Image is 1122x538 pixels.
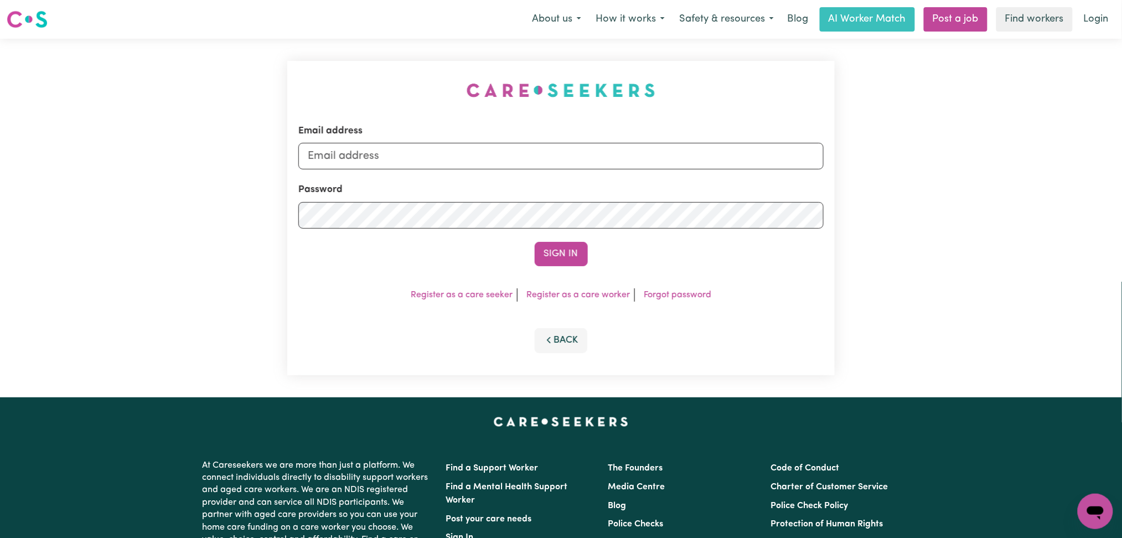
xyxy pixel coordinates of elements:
[7,7,48,32] a: Careseekers logo
[494,417,628,426] a: Careseekers home page
[608,520,664,529] a: Police Checks
[298,183,343,197] label: Password
[535,242,588,266] button: Sign In
[7,9,48,29] img: Careseekers logo
[298,124,363,138] label: Email address
[820,7,915,32] a: AI Worker Match
[1077,7,1115,32] a: Login
[771,464,839,473] a: Code of Conduct
[672,8,781,31] button: Safety & resources
[446,483,568,505] a: Find a Mental Health Support Worker
[608,501,627,510] a: Blog
[526,291,630,299] a: Register as a care worker
[525,8,588,31] button: About us
[608,483,665,492] a: Media Centre
[771,520,883,529] a: Protection of Human Rights
[608,464,663,473] a: The Founders
[781,7,815,32] a: Blog
[771,501,848,510] a: Police Check Policy
[411,291,513,299] a: Register as a care seeker
[771,483,888,492] a: Charter of Customer Service
[996,7,1073,32] a: Find workers
[1078,494,1113,529] iframe: Button to launch messaging window
[298,143,824,169] input: Email address
[535,328,588,353] button: Back
[644,291,711,299] a: Forgot password
[588,8,672,31] button: How it works
[924,7,987,32] a: Post a job
[446,515,532,524] a: Post your care needs
[446,464,539,473] a: Find a Support Worker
